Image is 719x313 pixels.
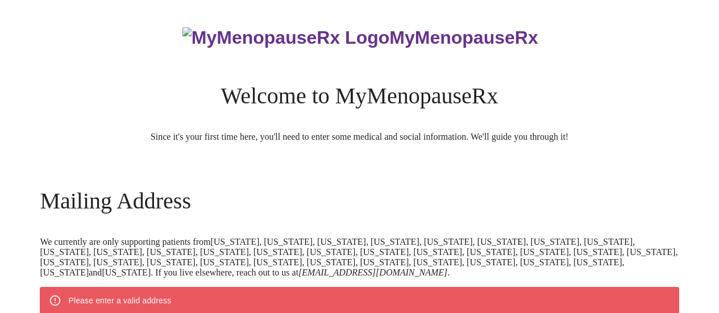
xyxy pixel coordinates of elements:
[40,82,679,109] h3: Welcome to MyMenopauseRx
[182,27,389,48] img: MyMenopauseRx Logo
[41,27,679,48] h3: MyMenopauseRx
[40,187,679,214] h3: Mailing Address
[40,132,679,142] p: Since it's your first time here, you'll need to enter some medical and social information. We'll ...
[298,268,447,277] em: [EMAIL_ADDRESS][DOMAIN_NAME]
[68,290,171,311] div: Please enter a valid address
[40,237,679,278] p: We currently are only supporting patients from [US_STATE], [US_STATE], [US_STATE], [US_STATE], [U...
